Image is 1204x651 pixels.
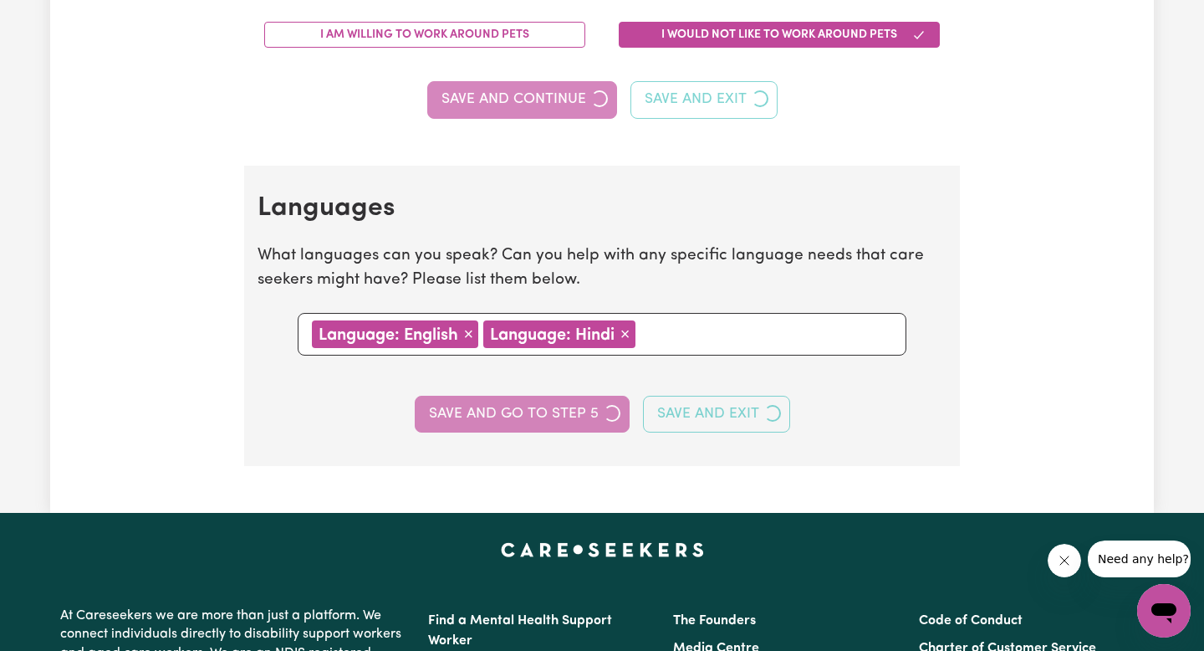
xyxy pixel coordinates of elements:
div: Language: English [312,320,478,348]
a: Code of Conduct [919,614,1023,628]
div: Language: Hindi [483,320,635,348]
span: × [463,325,473,343]
span: × [620,325,630,343]
button: Remove [615,320,635,347]
h2: Languages [258,192,946,224]
iframe: Close message [1048,544,1081,577]
iframe: Message from company [1088,541,1191,577]
button: Remove [458,320,478,347]
a: Careseekers home page [501,543,704,556]
a: The Founders [673,614,756,628]
button: I am willing to work around pets [264,22,585,48]
button: I would not like to work around pets [619,22,940,48]
iframe: Button to launch messaging window [1137,584,1191,638]
a: Find a Mental Health Support Worker [428,614,612,648]
p: What languages can you speak? Can you help with any specific language needs that care seekers mig... [258,244,946,293]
